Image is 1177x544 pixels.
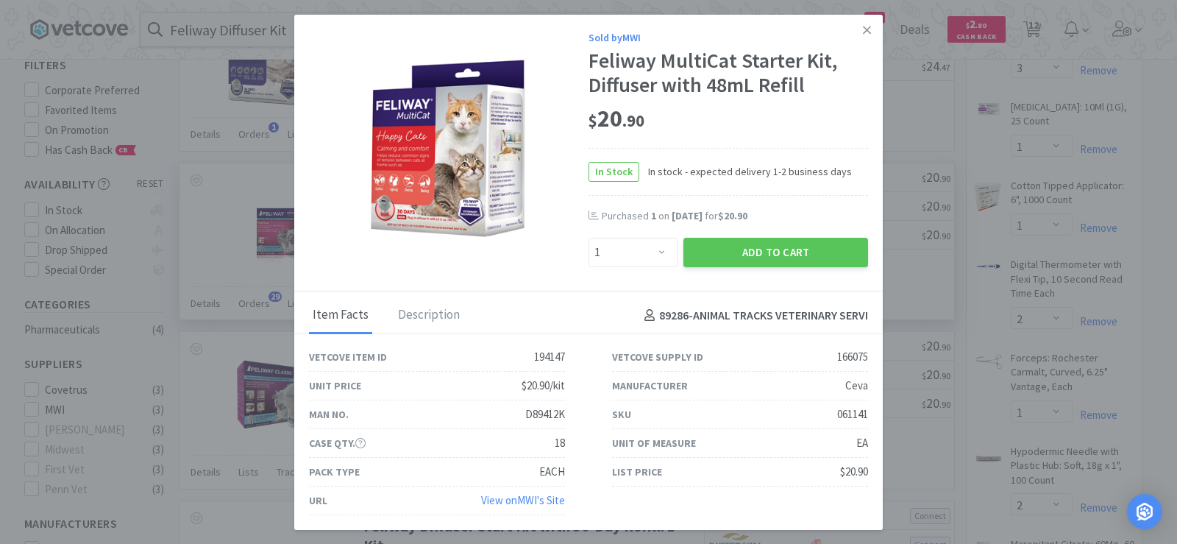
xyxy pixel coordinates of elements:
div: Unit of Measure [612,435,696,451]
div: EACH [539,463,565,481]
div: Vetcove Supply ID [612,349,703,365]
div: Open Intercom Messenger [1127,494,1162,529]
div: Feliway MultiCat Starter Kit, Diffuser with 48mL Refill [588,49,868,98]
div: SKU [612,406,631,423]
span: [DATE] [672,209,703,222]
div: Sold by MWI [588,29,868,46]
div: Pack Type [309,464,360,480]
span: $20.90 [718,209,747,222]
div: 18 [555,434,565,452]
div: Manufacturer [612,378,688,394]
span: In stock - expected delivery 1-2 business days [639,163,852,180]
span: $ [588,110,597,131]
div: $20.90/kit [522,377,565,395]
span: In Stock [589,163,639,181]
span: 1 [651,209,656,222]
div: URL [309,492,327,509]
div: $20.90 [840,463,868,481]
div: Item Facts [309,297,372,334]
div: EA [856,434,868,452]
span: 20 [588,104,644,133]
img: c0f5579035eb46f0a34dbf28b5540483_166075.png [353,52,544,244]
div: Purchased on for [602,209,868,224]
button: Add to Cart [683,238,868,267]
a: View onMWI's Site [481,493,565,507]
div: Vetcove Item ID [309,349,387,365]
div: 061141 [837,406,868,423]
div: D89412K [525,406,565,423]
div: Man No. [309,406,349,423]
div: Case Qty. [309,435,366,451]
span: . 90 [622,110,644,131]
div: 194147 [534,348,565,366]
div: List Price [612,464,662,480]
div: Ceva [845,377,868,395]
div: Unit Price [309,378,361,394]
div: Description [394,297,463,334]
h4: 89286 - ANIMAL TRACKS VETERINARY SERVI [639,306,868,325]
div: 166075 [837,348,868,366]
